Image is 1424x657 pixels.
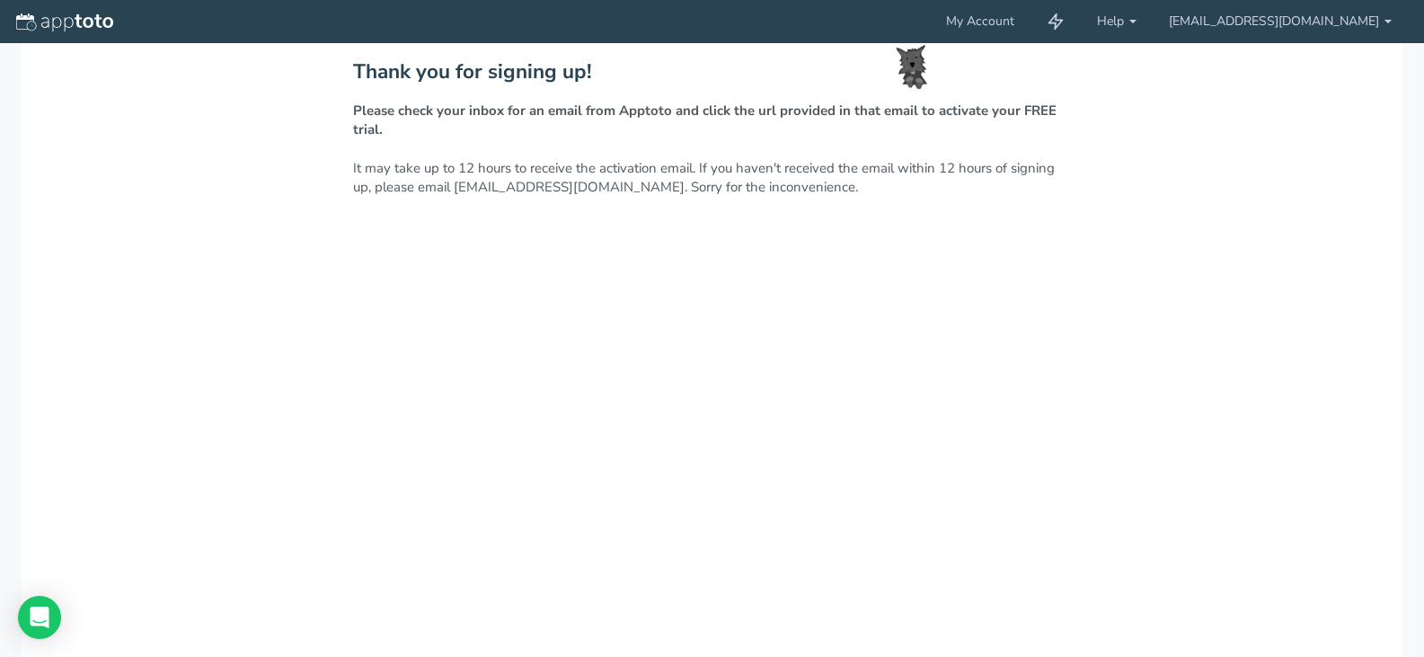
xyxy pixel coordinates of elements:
[16,13,113,31] img: logo-apptoto--white.svg
[353,102,1072,198] p: It may take up to 12 hours to receive the activation email. If you haven't received the email wit...
[896,45,928,90] img: toto-small.png
[353,102,1057,138] strong: Please check your inbox for an email from Apptoto and click the url provided in that email to act...
[353,61,1072,84] h2: Thank you for signing up!
[18,596,61,639] div: Open Intercom Messenger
